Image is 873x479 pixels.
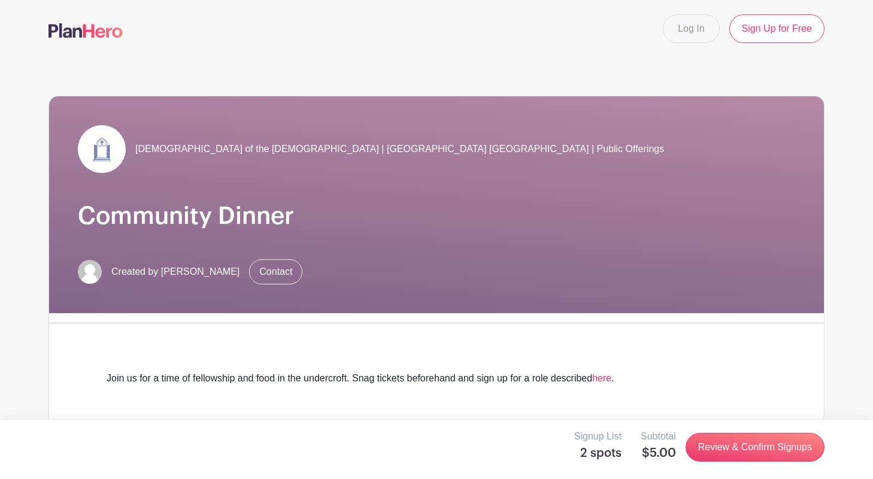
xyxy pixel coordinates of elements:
[574,429,622,444] p: Signup List
[249,259,302,284] a: Contact
[135,142,664,156] span: [DEMOGRAPHIC_DATA] of the [DEMOGRAPHIC_DATA] | [GEOGRAPHIC_DATA] [GEOGRAPHIC_DATA] | Public Offer...
[78,202,795,231] h1: Community Dinner
[686,433,824,462] a: Review & Confirm Signups
[663,14,719,43] a: Log In
[592,373,611,383] a: here
[641,429,676,444] p: Subtotal
[78,125,126,173] img: Doors3.jpg
[729,14,824,43] a: Sign Up for Free
[48,23,123,38] img: logo-507f7623f17ff9eddc593b1ce0a138ce2505c220e1c5a4e2b4648c50719b7d32.svg
[78,260,102,284] img: default-ce2991bfa6775e67f084385cd625a349d9dcbb7a52a09fb2fda1e96e2d18dcdb.png
[641,446,676,460] h5: $5.00
[111,265,240,279] span: Created by [PERSON_NAME]
[574,446,622,460] h5: 2 spots
[107,371,766,386] div: Join us for a time of fellowship and food in the undercroft. Snag tickets beforehand and sign up ...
